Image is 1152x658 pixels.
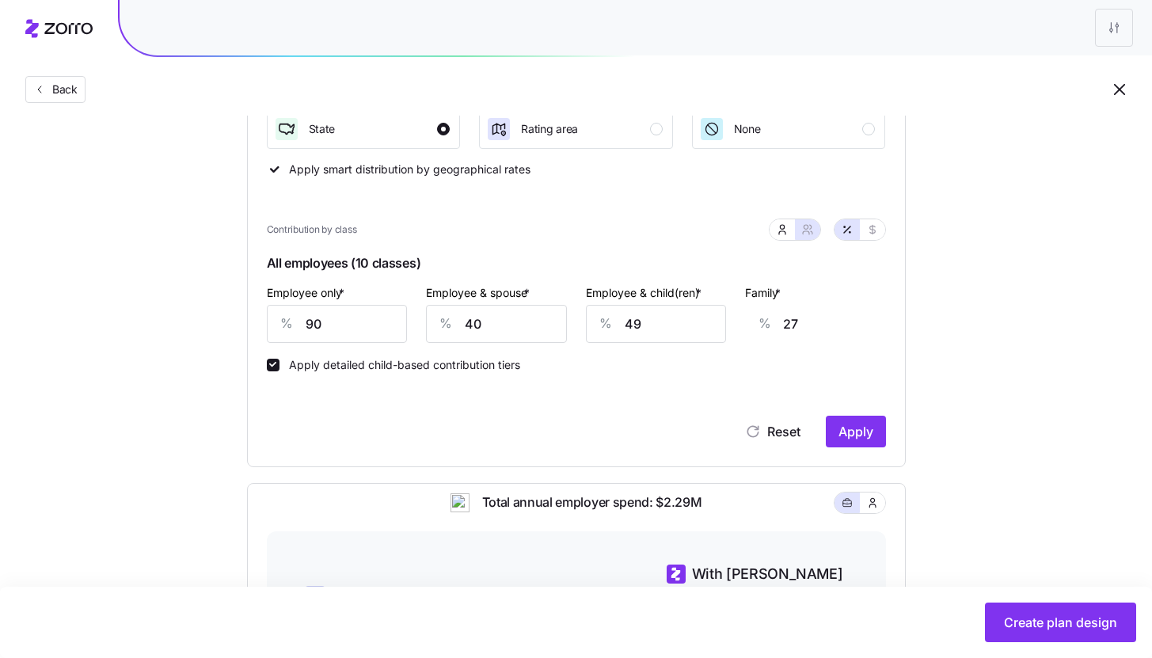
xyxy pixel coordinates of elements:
button: Reset [732,416,813,447]
button: Back [25,76,86,103]
label: Employee & spouse [426,284,533,302]
span: All employees (10 classes) [267,250,886,283]
input: - [783,305,924,343]
button: Create plan design [985,603,1136,642]
span: Total annual employer spend: $2.29M [470,493,702,512]
span: State [309,121,336,137]
span: With [PERSON_NAME] [692,563,843,585]
span: Apply [838,422,873,441]
div: % [268,306,306,342]
div: % [427,306,465,342]
span: Back [46,82,78,97]
span: Contribution by class [267,223,357,238]
span: Reset [767,422,800,441]
span: Create plan design [1004,613,1117,632]
span: Current plan [332,585,414,607]
label: Employee & child(ren) [586,284,705,302]
div: % [746,306,784,342]
span: Rating area [521,121,578,137]
span: None [734,121,761,137]
div: % [587,306,625,342]
label: Employee only [267,284,348,302]
img: ai-icon.png [451,493,470,512]
label: Apply detailed child-based contribution tiers [279,359,520,371]
button: Apply [826,416,886,447]
label: Family [745,284,784,302]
